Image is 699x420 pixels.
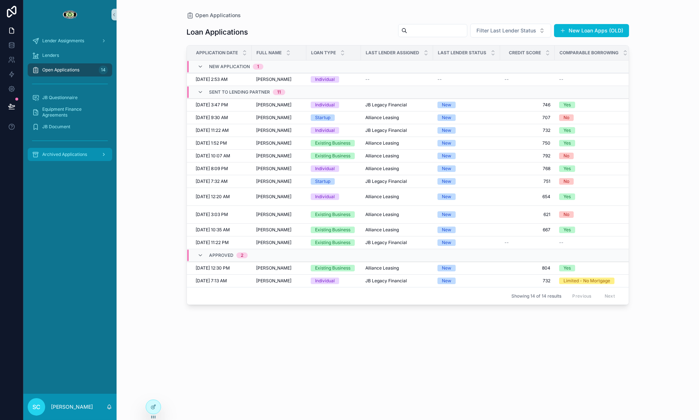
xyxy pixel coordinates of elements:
[196,265,230,271] span: [DATE] 12:30 PM
[51,403,93,411] p: [PERSON_NAME]
[504,194,550,200] a: 654
[504,278,550,284] a: 732
[196,102,228,108] span: [DATE] 3:47 PM
[196,178,247,184] a: [DATE] 7:32 AM
[42,52,59,58] span: Lenders
[511,293,561,299] span: Showing 14 of 14 results
[28,91,112,104] a: JB Questionnaire
[437,114,496,121] a: New
[28,49,112,62] a: Lenders
[196,278,227,284] span: [DATE] 7:13 AM
[209,64,250,70] span: New Application
[256,265,291,271] span: [PERSON_NAME]
[442,278,451,284] div: New
[437,127,496,134] a: New
[256,76,291,82] span: [PERSON_NAME]
[28,34,112,47] a: Lender Assignments
[437,239,496,246] a: New
[196,127,229,133] span: [DATE] 11:22 AM
[365,227,429,233] a: Alliance Leasing
[365,178,429,184] a: JB Legacy Financial
[315,153,350,159] div: Existing Business
[563,227,571,233] div: Yes
[256,140,291,146] span: [PERSON_NAME]
[365,153,429,159] a: Alliance Leasing
[99,66,108,74] div: 14
[62,9,77,20] img: App logo
[23,29,117,170] div: scrollable content
[257,64,259,70] div: 1
[504,240,509,246] span: --
[196,127,247,133] a: [DATE] 11:22 AM
[476,27,536,34] span: Filter Last Lender Status
[42,152,87,157] span: Archived Applications
[563,140,571,146] div: Yes
[559,140,628,146] a: Yes
[315,278,335,284] div: Individual
[256,240,302,246] a: [PERSON_NAME]
[42,67,79,73] span: Open Applications
[365,102,407,108] span: JB Legacy Financial
[311,76,357,83] a: Individual
[42,124,70,130] span: JB Document
[504,140,550,146] a: 750
[509,50,541,56] span: Credit Score
[256,265,302,271] a: [PERSON_NAME]
[559,50,619,56] span: Comparable Borrowing
[504,166,550,172] span: 768
[256,140,302,146] a: [PERSON_NAME]
[559,165,628,172] a: Yes
[504,265,550,271] span: 804
[32,403,40,411] span: SC
[311,153,357,159] a: Existing Business
[209,89,270,95] span: Sent to Lending Partner
[559,127,628,134] a: Yes
[311,114,357,121] a: Startup
[504,153,550,159] a: 792
[315,76,335,83] div: Individual
[563,165,571,172] div: Yes
[437,193,496,200] a: New
[559,240,563,246] span: --
[209,252,233,258] span: Approved
[365,265,399,271] span: Alliance Leasing
[437,227,496,233] a: New
[186,12,241,19] a: Open Applications
[563,193,571,200] div: Yes
[256,178,302,184] a: [PERSON_NAME]
[28,63,112,76] a: Open Applications14
[365,194,399,200] span: Alliance Leasing
[315,127,335,134] div: Individual
[559,227,628,233] a: Yes
[559,76,563,82] span: --
[504,178,550,184] a: 751
[311,178,357,185] a: Startup
[563,278,610,284] div: Limited - No Mortgage
[311,227,357,233] a: Existing Business
[256,178,291,184] span: [PERSON_NAME]
[196,212,228,217] span: [DATE] 3:03 PM
[366,50,419,56] span: Last Lender Assigned
[256,194,291,200] span: [PERSON_NAME]
[196,76,247,82] a: [DATE] 2:53 AM
[442,140,451,146] div: New
[196,166,247,172] a: [DATE] 8:09 PM
[311,102,357,108] a: Individual
[315,102,335,108] div: Individual
[559,178,628,185] a: No
[315,211,350,218] div: Existing Business
[196,227,230,233] span: [DATE] 10:35 AM
[365,278,407,284] span: JB Legacy Financial
[196,140,247,146] a: [DATE] 1:52 PM
[442,193,451,200] div: New
[442,114,451,121] div: New
[365,166,429,172] a: Alliance Leasing
[256,227,302,233] a: [PERSON_NAME]
[437,76,496,82] a: --
[256,50,282,56] span: Full Name
[256,153,302,159] a: [PERSON_NAME]
[442,153,451,159] div: New
[196,50,238,56] span: Application Date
